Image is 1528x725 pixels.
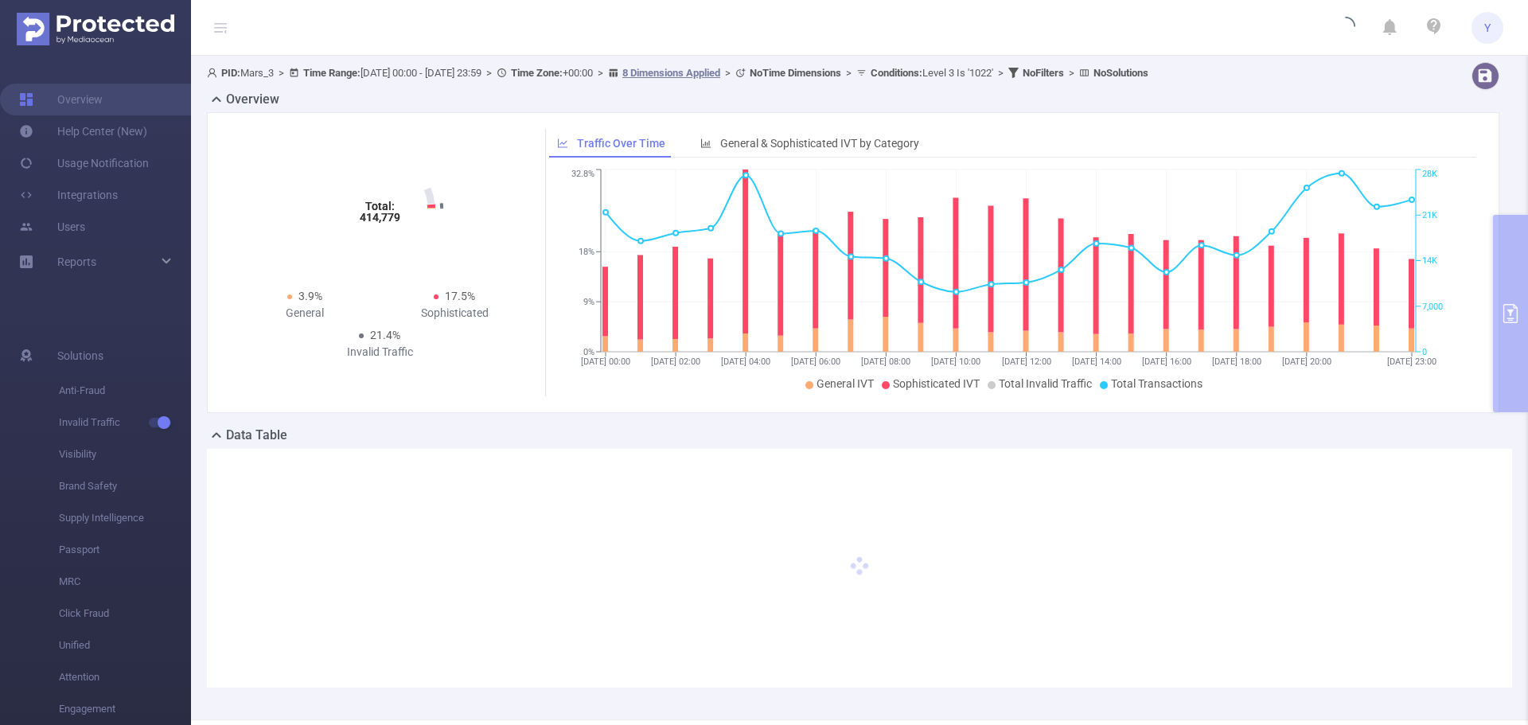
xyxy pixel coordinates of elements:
span: Unified [59,630,191,661]
span: Anti-Fraud [59,375,191,407]
span: > [841,67,856,79]
tspan: [DATE] 14:00 [1071,357,1121,367]
tspan: [DATE] 02:00 [651,357,700,367]
u: 8 Dimensions Applied [622,67,720,79]
tspan: [DATE] 06:00 [791,357,840,367]
span: Click Fraud [59,598,191,630]
span: Traffic Over Time [577,137,665,150]
b: PID: [221,67,240,79]
span: Y [1484,12,1491,44]
tspan: [DATE] 10:00 [931,357,980,367]
a: Overview [19,84,103,115]
img: Protected Media [17,13,174,45]
tspan: 32.8% [571,170,594,180]
span: Level 3 Is '1022' [871,67,993,79]
span: > [274,67,289,79]
tspan: [DATE] 18:00 [1211,357,1261,367]
span: 17.5% [445,290,475,302]
span: Reports [57,255,96,268]
span: 3.9% [298,290,322,302]
tspan: [DATE] 20:00 [1281,357,1331,367]
tspan: 0 [1422,347,1427,357]
span: Supply Intelligence [59,502,191,534]
tspan: 14K [1422,256,1437,267]
span: Passport [59,534,191,566]
span: > [593,67,608,79]
span: Solutions [57,340,103,372]
div: General [230,305,380,322]
h2: Overview [226,90,279,109]
i: icon: bar-chart [700,138,711,149]
tspan: [DATE] 12:00 [1001,357,1050,367]
b: Conditions : [871,67,922,79]
span: Invalid Traffic [59,407,191,439]
tspan: 18% [579,247,594,257]
span: Mars_3 [DATE] 00:00 - [DATE] 23:59 +00:00 [207,67,1148,79]
tspan: 9% [583,297,594,307]
span: General & Sophisticated IVT by Category [720,137,919,150]
span: Brand Safety [59,470,191,502]
span: Engagement [59,693,191,725]
b: No Solutions [1093,67,1148,79]
span: General IVT [817,377,874,390]
div: Sophisticated [380,305,529,322]
tspan: 7,000 [1422,302,1443,312]
a: Usage Notification [19,147,149,179]
b: No Time Dimensions [750,67,841,79]
a: Reports [57,246,96,278]
i: icon: line-chart [557,138,568,149]
tspan: 0% [583,347,594,357]
span: Total Invalid Traffic [999,377,1092,390]
a: Users [19,211,85,243]
span: > [993,67,1008,79]
span: Visibility [59,439,191,470]
tspan: [DATE] 23:00 [1387,357,1436,367]
i: icon: loading [1336,17,1355,39]
tspan: Total: [365,200,395,212]
div: Invalid Traffic [305,344,454,361]
tspan: 21K [1422,210,1437,220]
span: > [720,67,735,79]
span: > [481,67,497,79]
tspan: [DATE] 08:00 [861,357,910,367]
span: 21.4% [370,329,400,341]
tspan: [DATE] 04:00 [721,357,770,367]
span: Sophisticated IVT [893,377,980,390]
tspan: [DATE] 00:00 [581,357,630,367]
i: icon: user [207,68,221,78]
a: Help Center (New) [19,115,147,147]
span: MRC [59,566,191,598]
span: Total Transactions [1111,377,1203,390]
a: Integrations [19,179,118,211]
b: No Filters [1023,67,1064,79]
tspan: 414,779 [360,211,400,224]
tspan: 28K [1422,170,1437,180]
span: > [1064,67,1079,79]
h2: Data Table [226,426,287,445]
b: Time Range: [303,67,361,79]
b: Time Zone: [511,67,563,79]
tspan: [DATE] 16:00 [1141,357,1191,367]
span: Attention [59,661,191,693]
